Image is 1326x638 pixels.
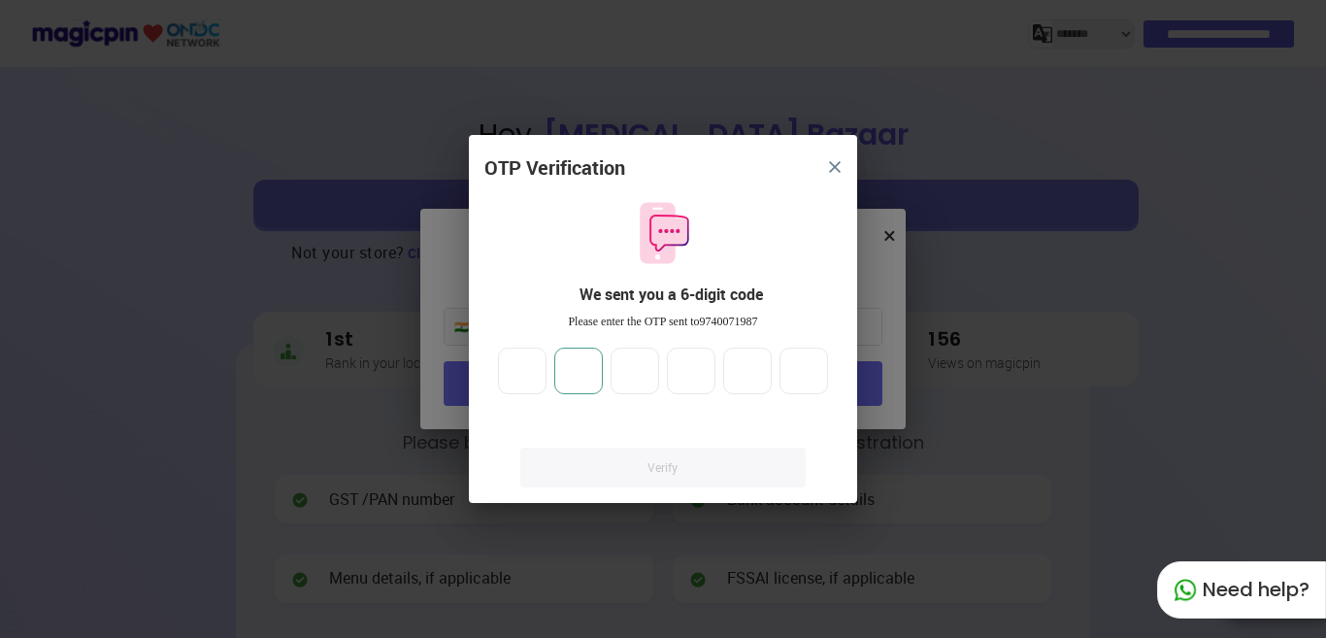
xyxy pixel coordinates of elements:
div: We sent you a 6-digit code [500,284,842,306]
div: Need help? [1157,561,1326,619]
button: close [817,150,852,185]
img: otpMessageIcon.11fa9bf9.svg [630,200,696,266]
div: OTP Verification [484,154,625,183]
a: Verify [520,448,806,487]
div: Please enter the OTP sent to 9740071987 [484,314,842,330]
img: 8zTxi7IzMsfkYqyYgBgfvSHvmzQA9juT1O3mhMgBDT8p5s20zMZ2JbefE1IEBlkXHwa7wAFxGwdILBLhkAAAAASUVORK5CYII= [829,161,841,173]
img: whatapp_green.7240e66a.svg [1174,579,1197,602]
